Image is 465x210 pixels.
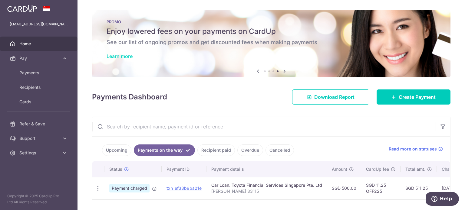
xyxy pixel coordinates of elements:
span: Support [19,135,59,141]
span: Settings [19,150,59,156]
span: Create Payment [399,93,436,101]
a: Overdue [237,144,263,156]
span: Pay [19,55,59,61]
h4: Payments Dashboard [92,92,167,102]
span: Cards [19,99,59,105]
span: Total amt. [405,166,425,172]
a: txn_ef33b9ba21e [167,186,202,191]
a: Read more on statuses [389,146,443,152]
p: PROMO [107,19,436,24]
p: [EMAIL_ADDRESS][DOMAIN_NAME] [10,21,68,27]
span: Read more on statuses [389,146,437,152]
span: Refer & Save [19,121,59,127]
span: Amount [332,166,347,172]
img: Latest Promos banner [92,10,450,77]
span: CardUp fee [366,166,389,172]
td: SGD 500.00 [327,177,361,199]
h6: See our list of ongoing promos and get discounted fees when making payments [107,39,436,46]
a: Download Report [292,89,369,105]
span: Recipients [19,84,59,90]
input: Search by recipient name, payment id or reference [92,117,436,136]
th: Payment ID [162,161,206,177]
span: Payments [19,70,59,76]
th: Payment details [206,161,327,177]
p: [PERSON_NAME] 33115 [211,188,322,194]
a: Payments on the way [134,144,195,156]
span: Payment charged [109,184,150,192]
h5: Enjoy lowered fees on your payments on CardUp [107,27,436,36]
div: Car Loan. Toyota Financial Services Singapore Pte. Ltd [211,182,322,188]
td: SGD 511.25 [401,177,437,199]
a: Learn more [107,53,133,59]
a: Create Payment [377,89,450,105]
span: Home [19,41,59,47]
a: Upcoming [102,144,131,156]
span: Download Report [314,93,355,101]
iframe: Opens a widget where you can find more information [426,192,459,207]
a: Recipient paid [197,144,235,156]
span: Status [109,166,122,172]
a: Cancelled [265,144,294,156]
img: CardUp [7,5,37,12]
td: SGD 11.25 OFF225 [361,177,401,199]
